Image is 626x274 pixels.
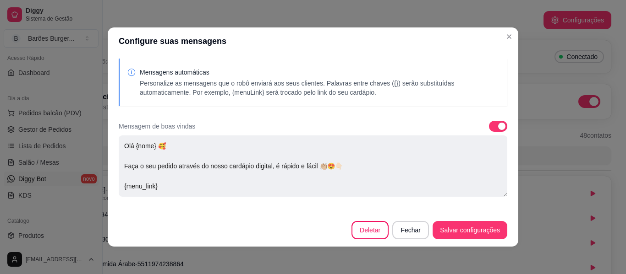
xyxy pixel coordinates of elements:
button: Fechar [392,221,429,239]
p: Personalize as mensagens que o robô enviará aos seus clientes. Palavras entre chaves ({}) serão s... [140,79,500,97]
button: Close [502,29,516,44]
button: Deletar [351,221,389,239]
textarea: Olá {nome} 🥰 Faça o seu pedido através do nosso cardápio digital, é rápido e fácil 👏🏼😍👇🏻 {menu_link} [119,135,507,197]
p: Mensagens automáticas [140,68,500,77]
header: Configure suas mensagens [108,27,518,55]
p: Mensagem de boas vindas [119,122,195,131]
button: Salvar configurações [433,221,507,239]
